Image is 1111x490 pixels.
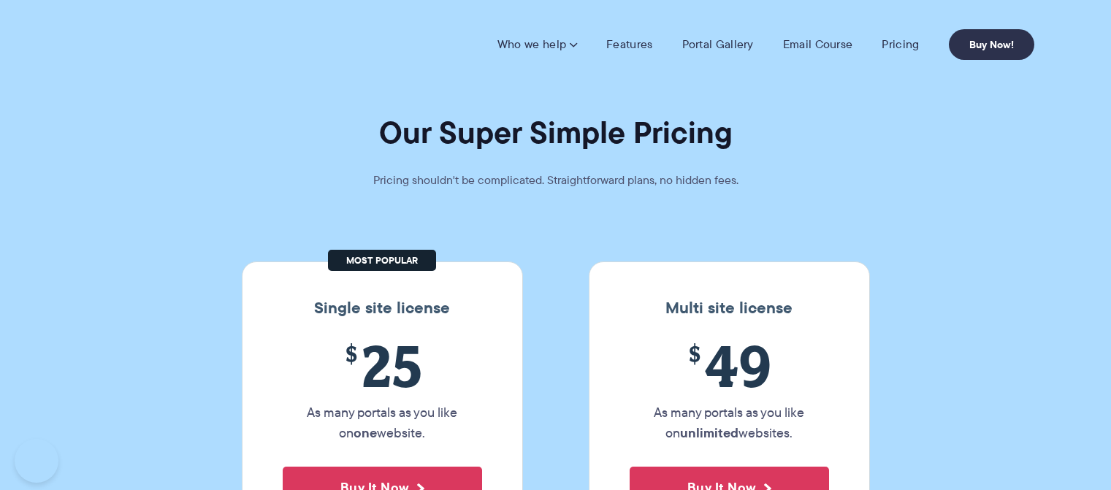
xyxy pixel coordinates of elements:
h3: Multi site license [604,299,855,318]
iframe: Toggle Customer Support [15,439,58,483]
a: Portal Gallery [682,37,754,52]
p: As many portals as you like on websites. [630,402,829,443]
p: As many portals as you like on website. [283,402,482,443]
strong: unlimited [680,423,738,443]
a: Buy Now! [949,29,1034,60]
strong: one [354,423,377,443]
a: Pricing [882,37,919,52]
a: Email Course [783,37,853,52]
a: Features [606,37,652,52]
a: Who we help [497,37,577,52]
span: 25 [283,332,482,399]
span: 49 [630,332,829,399]
h3: Single site license [257,299,508,318]
p: Pricing shouldn't be complicated. Straightforward plans, no hidden fees. [337,170,775,191]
